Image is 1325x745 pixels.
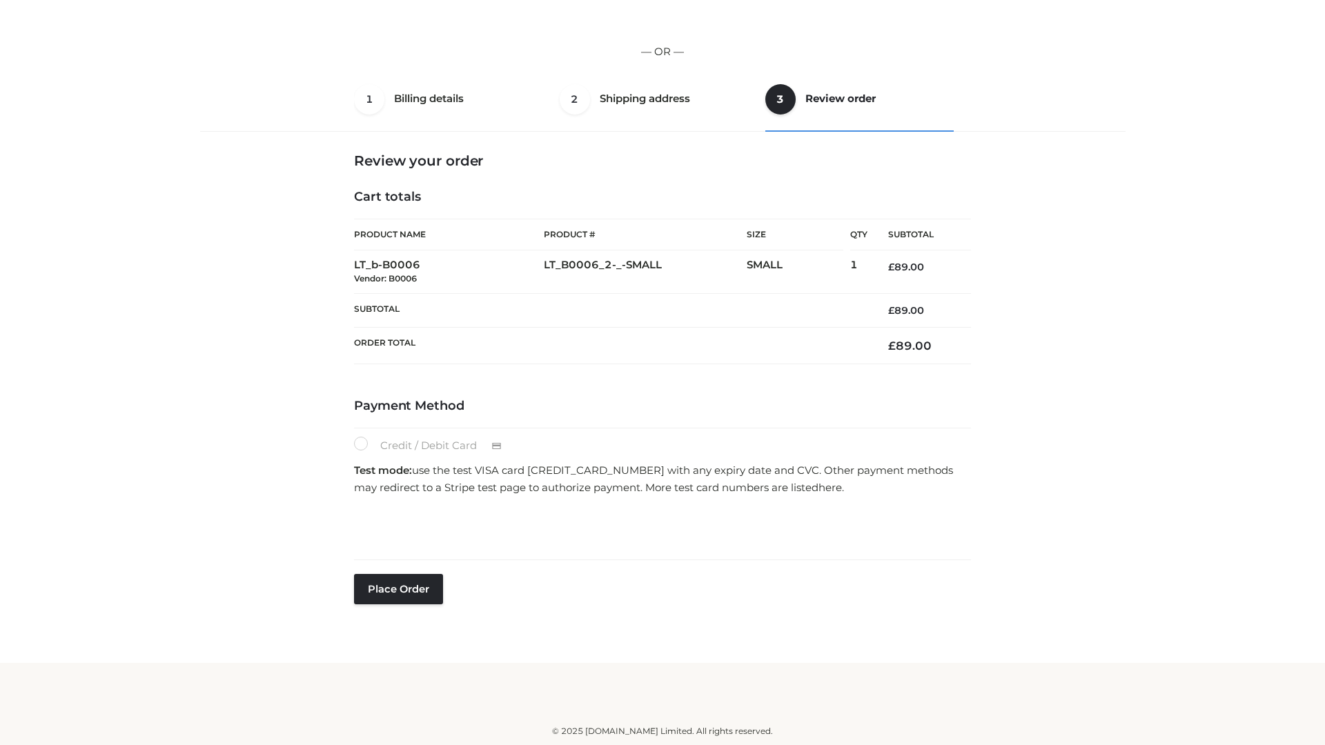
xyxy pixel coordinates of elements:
bdi: 89.00 [888,339,932,352]
label: Credit / Debit Card [354,437,516,455]
th: Qty [850,219,867,250]
th: Order Total [354,328,867,364]
h4: Cart totals [354,190,971,205]
bdi: 89.00 [888,261,924,273]
iframe: Secure payment input frame [351,501,968,551]
th: Product Name [354,219,544,250]
small: Vendor: B0006 [354,273,417,284]
p: — OR — [205,43,1120,61]
th: Subtotal [867,219,971,250]
td: LT_B0006_2-_-SMALL [544,250,747,294]
span: £ [888,339,896,352]
h4: Payment Method [354,399,971,414]
bdi: 89.00 [888,304,924,317]
img: Credit / Debit Card [484,438,509,455]
strong: Test mode: [354,464,412,477]
a: here [818,481,842,494]
div: © 2025 [DOMAIN_NAME] Limited. All rights reserved. [205,724,1120,738]
span: £ [888,304,894,317]
span: £ [888,261,894,273]
th: Subtotal [354,293,867,327]
button: Place order [354,574,443,604]
th: Size [747,219,843,250]
td: SMALL [747,250,850,294]
td: 1 [850,250,867,294]
h3: Review your order [354,152,971,169]
th: Product # [544,219,747,250]
p: use the test VISA card [CREDIT_CARD_NUMBER] with any expiry date and CVC. Other payment methods m... [354,461,971,497]
td: LT_b-B0006 [354,250,544,294]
